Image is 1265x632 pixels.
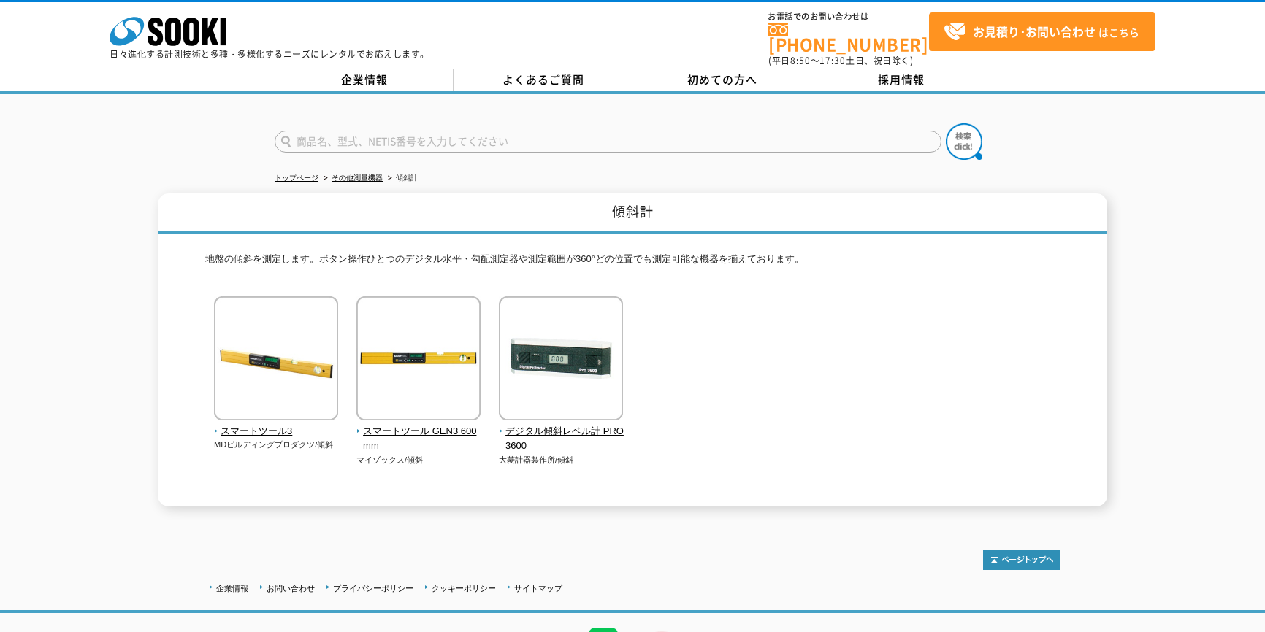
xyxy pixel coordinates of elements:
[332,174,383,182] a: その他測量機器
[275,131,941,153] input: 商品名、型式、NETIS番号を入力してください
[333,584,413,593] a: プライバシーポリシー
[356,424,481,455] span: スマートツール GEN3 600mm
[973,23,1096,40] strong: お見積り･お問い合わせ
[356,410,481,454] a: スマートツール GEN3 600mm
[356,454,481,466] p: マイゾックス/傾斜
[819,54,846,67] span: 17:30
[768,54,913,67] span: (平日 ～ 土日、祝日除く)
[946,123,982,160] img: btn_search.png
[944,21,1139,43] span: はこちら
[811,69,990,91] a: 採用情報
[687,72,757,88] span: 初めての方へ
[385,171,418,186] li: 傾斜計
[454,69,632,91] a: よくあるご質問
[158,193,1107,234] h1: 傾斜計
[499,424,624,455] span: デジタル傾斜レベル計 PRO3600
[214,424,339,439] span: スマートツール3
[499,454,624,466] p: 大菱計器製作所/傾斜
[275,174,318,182] a: トップページ
[214,410,339,439] a: スマートツール3
[110,50,429,58] p: 日々進化する計測技術と多種・多様化するニーズにレンタルでお応えします。
[983,550,1060,570] img: トップページへ
[768,23,929,53] a: [PHONE_NUMBER]
[632,69,811,91] a: 初めての方へ
[214,296,338,424] img: スマートツール3
[514,584,562,593] a: サイトマップ
[499,410,624,454] a: デジタル傾斜レベル計 PRO3600
[790,54,811,67] span: 8:50
[356,296,481,424] img: スマートツール GEN3 600mm
[205,252,1060,274] p: 地盤の傾斜を測定します。ボタン操作ひとつのデジタル水平・勾配測定器や測定範囲が360°どの位置でも測定可能な機器を揃えております。
[929,12,1155,51] a: お見積り･お問い合わせはこちら
[267,584,315,593] a: お問い合わせ
[768,12,929,21] span: お電話でのお問い合わせは
[275,69,454,91] a: 企業情報
[432,584,496,593] a: クッキーポリシー
[214,439,339,451] p: MDビルディングプロダクツ/傾斜
[499,296,623,424] img: デジタル傾斜レベル計 PRO3600
[216,584,248,593] a: 企業情報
